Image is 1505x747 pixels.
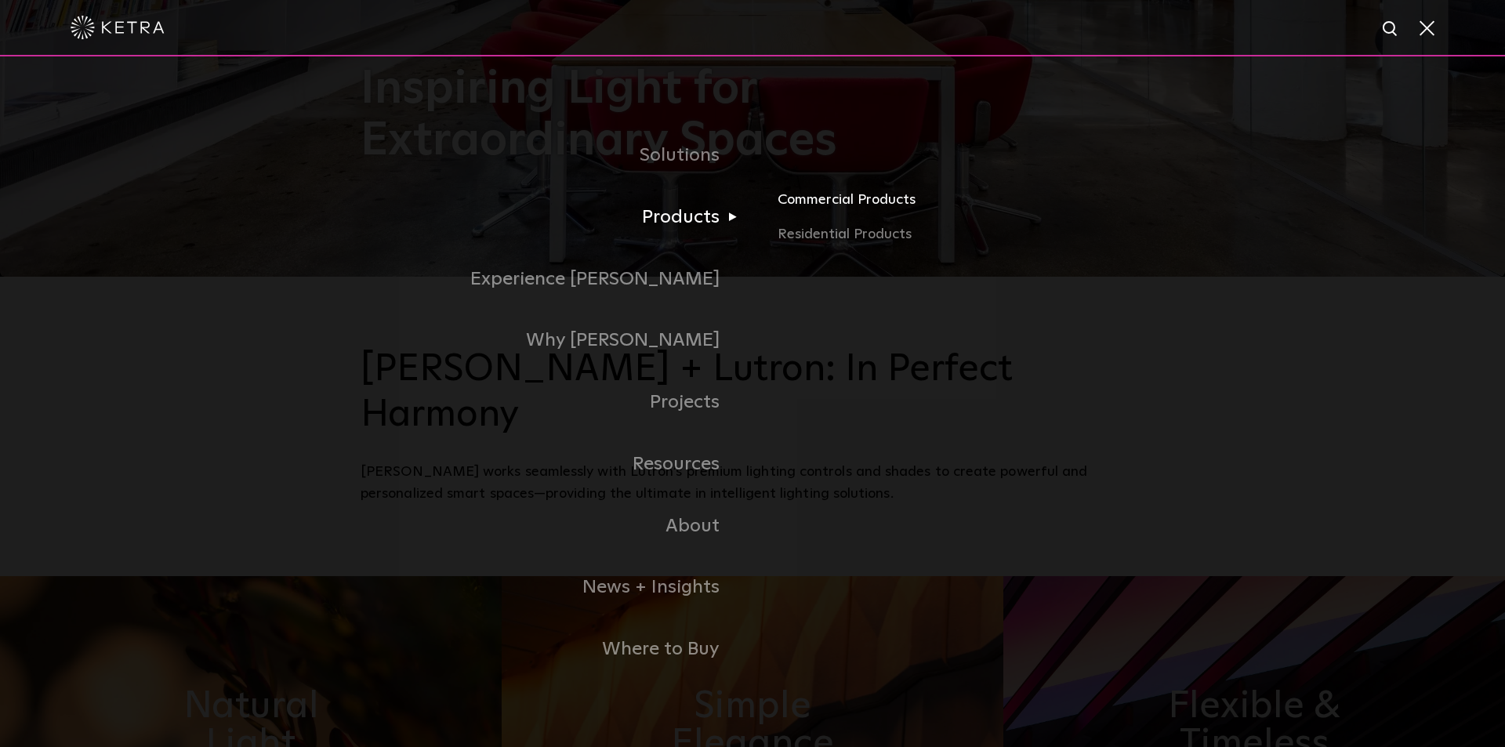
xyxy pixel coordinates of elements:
a: Experience [PERSON_NAME] [361,248,752,310]
a: Residential Products [778,223,1144,246]
a: Why [PERSON_NAME] [361,310,752,372]
a: News + Insights [361,557,752,618]
a: Solutions [361,125,752,187]
a: Where to Buy [361,618,752,680]
img: ketra-logo-2019-white [71,16,165,39]
a: Products [361,187,752,248]
a: About [361,495,752,557]
a: Projects [361,372,752,433]
a: Commercial Products [778,189,1144,223]
div: Navigation Menu [361,125,1144,680]
img: search icon [1381,20,1401,39]
a: Resources [361,433,752,495]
